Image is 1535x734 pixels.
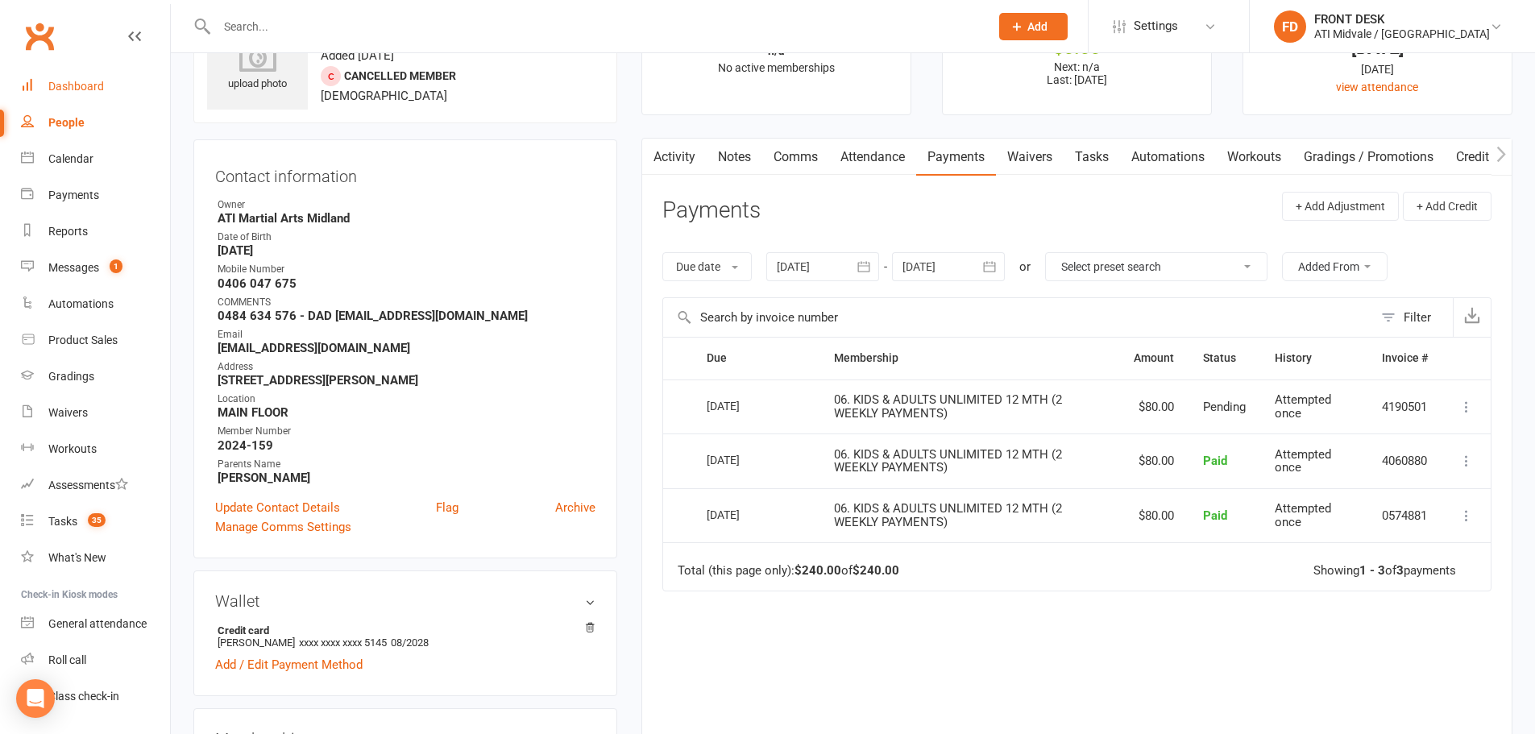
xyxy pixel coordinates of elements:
span: 06. KIDS & ADULTS UNLIMITED 12 MTH (2 WEEKLY PAYMENTS) [834,501,1062,529]
p: Next: n/a Last: [DATE] [957,60,1197,86]
a: What's New [21,540,170,576]
a: Tasks 35 [21,504,170,540]
div: General attendance [48,617,147,630]
h3: Payments [662,198,761,223]
div: Assessments [48,479,128,491]
div: COMMENTS [218,295,595,310]
input: Search by invoice number [663,298,1373,337]
div: Owner [218,197,595,213]
div: Gradings [48,370,94,383]
span: 35 [88,513,106,527]
div: Filter [1404,308,1431,327]
span: No active memberships [718,61,835,74]
a: Clubworx [19,16,60,56]
div: [DATE] [707,502,781,527]
div: Tasks [48,515,77,528]
div: Parents Name [218,457,595,472]
div: Dashboard [48,80,104,93]
a: view attendance [1336,81,1418,93]
strong: [PERSON_NAME] [218,471,595,485]
div: Member Number [218,424,595,439]
div: Workouts [48,442,97,455]
span: Attempted once [1275,392,1331,421]
th: Amount [1119,338,1189,379]
td: 0574881 [1367,488,1442,543]
a: Comms [762,139,829,176]
th: Membership [819,338,1119,379]
span: Paid [1203,454,1227,468]
div: Reports [48,225,88,238]
a: Manage Comms Settings [215,517,351,537]
a: Payments [916,139,996,176]
div: People [48,116,85,129]
button: + Add Credit [1403,192,1491,221]
td: $80.00 [1119,488,1189,543]
strong: 3 [1396,563,1404,578]
div: Product Sales [48,334,118,346]
strong: $240.00 [794,563,841,578]
div: [DATE] [707,393,781,418]
strong: 0484 634 576 - DAD [EMAIL_ADDRESS][DOMAIN_NAME] [218,309,595,323]
div: [DATE] [707,447,781,472]
a: Workouts [21,431,170,467]
div: FRONT DESK [1314,12,1490,27]
button: Added From [1282,252,1388,281]
div: ATI Midvale / [GEOGRAPHIC_DATA] [1314,27,1490,41]
div: Open Intercom Messenger [16,679,55,718]
div: Location [218,392,595,407]
div: or [1019,257,1031,276]
a: Product Sales [21,322,170,359]
a: Archive [555,498,595,517]
a: Payments [21,177,170,214]
button: + Add Adjustment [1282,192,1399,221]
a: Update Contact Details [215,498,340,517]
a: General attendance kiosk mode [21,606,170,642]
a: Reports [21,214,170,250]
td: $80.00 [1119,379,1189,434]
div: What's New [48,551,106,564]
div: $0.00 [957,39,1197,56]
span: Attempted once [1275,501,1331,529]
div: Date of Birth [218,230,595,245]
button: Filter [1373,298,1453,337]
span: Cancelled member [344,69,456,82]
div: Automations [48,297,114,310]
a: Calendar [21,141,170,177]
a: Notes [707,139,762,176]
div: Calendar [48,152,93,165]
a: People [21,105,170,141]
th: Invoice # [1367,338,1442,379]
a: Automations [1120,139,1216,176]
a: Gradings [21,359,170,395]
a: Automations [21,286,170,322]
td: 4190501 [1367,379,1442,434]
li: [PERSON_NAME] [215,622,595,651]
a: Assessments [21,467,170,504]
strong: [STREET_ADDRESS][PERSON_NAME] [218,373,595,388]
strong: MAIN FLOOR [218,405,595,420]
h3: Wallet [215,592,595,610]
th: Due [692,338,819,379]
div: Payments [48,189,99,201]
div: Mobile Number [218,262,595,277]
div: Waivers [48,406,88,419]
div: FD [1274,10,1306,43]
a: Messages 1 [21,250,170,286]
button: Due date [662,252,752,281]
strong: 1 - 3 [1359,563,1385,578]
div: [DATE] [1258,60,1497,78]
a: Activity [642,139,707,176]
strong: $240.00 [853,563,899,578]
span: Paid [1203,508,1227,523]
span: Attempted once [1275,447,1331,475]
div: Class check-in [48,690,119,703]
strong: [EMAIL_ADDRESS][DOMAIN_NAME] [218,341,595,355]
strong: Credit card [218,624,587,637]
span: 06. KIDS & ADULTS UNLIMITED 12 MTH (2 WEEKLY PAYMENTS) [834,447,1062,475]
a: Tasks [1064,139,1120,176]
strong: 0406 047 675 [218,276,595,291]
span: 06. KIDS & ADULTS UNLIMITED 12 MTH (2 WEEKLY PAYMENTS) [834,392,1062,421]
span: xxxx xxxx xxxx 5145 [299,637,387,649]
a: Dashboard [21,68,170,105]
th: History [1260,338,1367,379]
